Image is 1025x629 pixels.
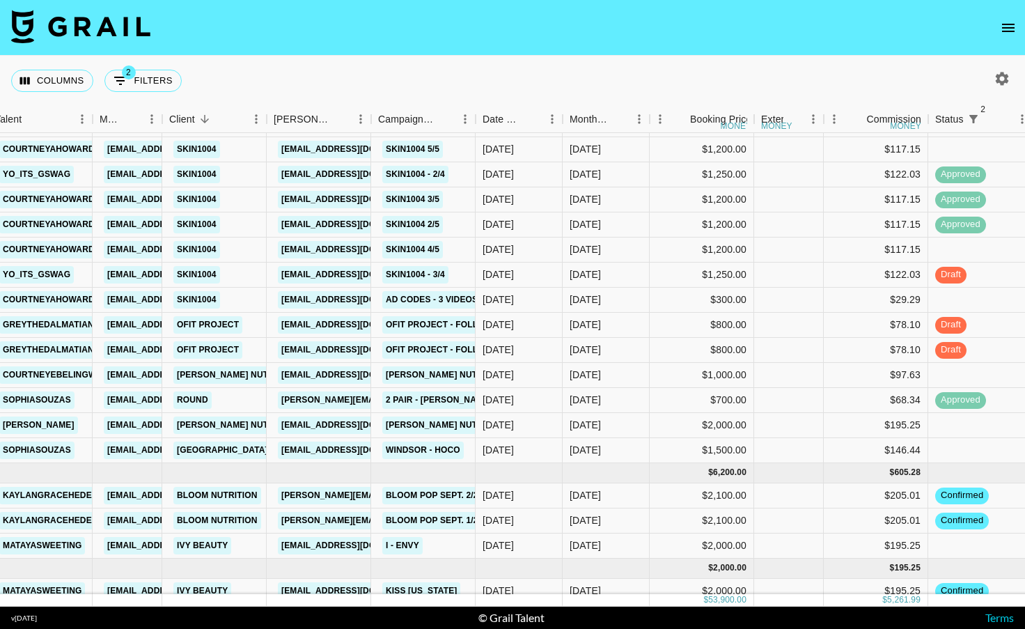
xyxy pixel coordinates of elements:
a: SKIN1004 [173,291,220,309]
a: Skin1004 5/5 [382,141,443,158]
div: $800.00 [650,313,754,338]
button: Menu [629,109,650,130]
div: $1,200.00 [650,238,754,263]
div: 7/24/2025 [483,217,514,231]
a: [EMAIL_ADDRESS][DOMAIN_NAME] [104,141,260,158]
div: Aug '25 [570,368,601,382]
div: Date Created [483,106,522,133]
a: SKIN1004 [173,141,220,158]
a: [EMAIL_ADDRESS][DOMAIN_NAME] [278,141,434,158]
div: $97.63 [824,363,928,388]
div: $ [708,467,713,479]
button: Sort [671,109,690,129]
a: Ofit Project [173,341,242,359]
div: Aug '25 [570,192,601,206]
a: SKIN1004 [173,166,220,183]
span: approved [935,394,986,407]
div: $800.00 [650,338,754,363]
div: $2,000.00 [650,413,754,438]
div: $122.03 [824,162,928,187]
a: Terms [985,611,1014,624]
div: Aug '25 [570,293,601,306]
a: [PERSON_NAME][EMAIL_ADDRESS][DOMAIN_NAME] [278,487,505,504]
div: $29.29 [824,288,928,313]
button: Menu [246,109,267,130]
div: Aug '25 [570,267,601,281]
a: [EMAIL_ADDRESS][DOMAIN_NAME] [104,316,260,334]
button: Select columns [11,70,93,92]
a: Skin1004 4/5 [382,241,443,258]
span: approved [935,193,986,206]
button: Sort [331,109,350,129]
div: $2,100.00 [650,508,754,534]
div: Status [935,106,964,133]
div: 2 active filters [964,109,983,129]
span: confirmed [935,489,989,502]
a: [EMAIL_ADDRESS][DOMAIN_NAME] [278,241,434,258]
div: $117.15 [824,137,928,162]
button: Menu [542,109,563,130]
div: 195.25 [894,562,921,574]
a: [EMAIL_ADDRESS][DOMAIN_NAME] [104,582,260,600]
a: Ivy Beauty [173,537,231,554]
div: 7/24/2025 [483,242,514,256]
button: Menu [350,109,371,130]
div: Aug '25 [570,393,601,407]
div: $ [890,562,895,574]
div: $205.01 [824,483,928,508]
span: draft [935,318,967,332]
div: $78.10 [824,338,928,363]
div: © Grail Talent [478,611,545,625]
a: [EMAIL_ADDRESS][DOMAIN_NAME] [278,537,434,554]
button: Sort [847,109,866,129]
span: draft [935,268,967,281]
div: $146.44 [824,438,928,463]
a: [EMAIL_ADDRESS][DOMAIN_NAME] [104,442,260,459]
button: Sort [609,109,629,129]
a: Ofit Project - Follow Me 1/2 [382,316,526,334]
div: Booking Price [690,106,751,133]
div: money [761,122,792,130]
a: Kiss [US_STATE] [382,582,460,600]
div: Aug '25 [570,167,601,181]
div: 8/18/2025 [483,293,514,306]
button: Sort [122,109,141,129]
span: draft [935,343,967,357]
a: [EMAIL_ADDRESS][DOMAIN_NAME] [278,216,434,233]
a: [EMAIL_ADDRESS][DOMAIN_NAME] [104,366,260,384]
a: [EMAIL_ADDRESS][DOMAIN_NAME] [104,417,260,434]
div: 8/6/2025 [483,488,514,502]
div: 605.28 [894,467,921,479]
a: [EMAIL_ADDRESS][DOMAIN_NAME] [278,316,434,334]
a: [EMAIL_ADDRESS][DOMAIN_NAME] [278,442,434,459]
a: [PERSON_NAME] Nutrition [382,417,510,434]
div: 7/31/2025 [483,393,514,407]
div: money [890,122,921,130]
a: i - ENVY [382,537,423,554]
div: $1,250.00 [650,263,754,288]
div: 8/21/2025 [483,418,514,432]
div: $205.01 [824,508,928,534]
a: Ofit Project [173,316,242,334]
button: Sort [435,109,455,129]
div: Sep '25 [570,488,601,502]
button: Sort [522,109,542,129]
button: Menu [141,109,162,130]
div: 8/21/2025 [483,443,514,457]
a: [EMAIL_ADDRESS][DOMAIN_NAME] [278,191,434,208]
a: [EMAIL_ADDRESS][DOMAIN_NAME] [104,512,260,529]
a: Ofit Project - Follow Me 2/2 [382,341,526,359]
div: Client [169,106,195,133]
a: [PERSON_NAME][EMAIL_ADDRESS][DOMAIN_NAME] [278,391,505,409]
button: Menu [72,109,93,130]
a: Skin1004 2/5 [382,216,443,233]
div: $300.00 [650,288,754,313]
div: $1,250.00 [650,162,754,187]
a: [EMAIL_ADDRESS][DOMAIN_NAME] [104,166,260,183]
span: 2 [976,102,990,116]
a: [EMAIL_ADDRESS][DOMAIN_NAME] [104,537,260,554]
div: Aug '25 [570,142,601,156]
div: $117.15 [824,187,928,212]
a: [EMAIL_ADDRESS][DOMAIN_NAME] [278,166,434,183]
a: Windsor - HOCO [382,442,464,459]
